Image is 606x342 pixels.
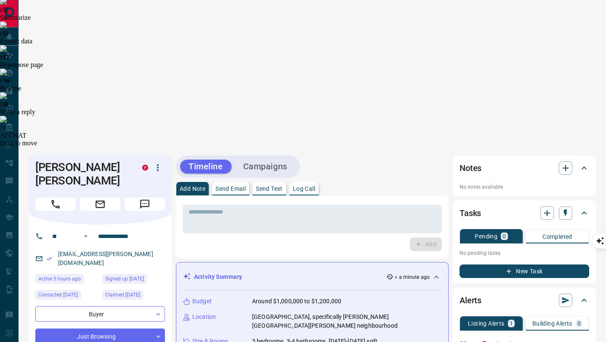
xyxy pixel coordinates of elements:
[502,233,506,239] p: 0
[81,231,91,241] button: Open
[460,161,481,175] h2: Notes
[105,291,140,299] span: Claimed [DATE]
[460,247,589,259] p: No pending tasks
[180,160,231,174] button: Timeline
[38,291,78,299] span: Contacted [DATE]
[35,274,98,286] div: Sun Sep 14 2025
[35,160,130,187] h1: [PERSON_NAME] [PERSON_NAME]
[46,256,52,262] svg: Email Verified
[183,269,441,285] div: Activity Summary< a minute ago
[532,321,572,326] p: Building Alerts
[256,186,283,192] p: Send Text
[142,165,148,171] div: property.ca
[460,183,589,191] p: No notes available
[542,234,572,240] p: Completed
[468,321,505,326] p: Listing Alerts
[460,290,589,310] div: Alerts
[102,274,165,286] div: Sun Jan 07 2024
[215,186,246,192] p: Send Email
[460,265,589,278] button: New Task
[395,273,430,281] p: < a minute ago
[460,206,481,220] h2: Tasks
[180,186,205,192] p: Add Note
[35,198,76,211] span: Call
[577,321,581,326] p: 0
[510,321,513,326] p: 1
[460,294,481,307] h2: Alerts
[252,313,441,330] p: [GEOGRAPHIC_DATA], specifically [PERSON_NAME][GEOGRAPHIC_DATA][PERSON_NAME] neighbourhood
[235,160,296,174] button: Campaigns
[293,186,315,192] p: Log Call
[460,203,589,223] div: Tasks
[460,158,589,178] div: Notes
[194,273,242,281] p: Activity Summary
[252,297,341,306] p: Around $1,000,000 to $1,200,000
[105,275,144,283] span: Signed up [DATE]
[38,275,81,283] span: Active 5 hours ago
[35,306,165,322] div: Buyer
[475,233,497,239] p: Pending
[102,290,165,302] div: Sun Jan 07 2024
[125,198,165,211] span: Message
[58,251,153,266] a: [EMAIL_ADDRESS][PERSON_NAME][DOMAIN_NAME]
[35,290,98,302] div: Mon Apr 28 2025
[80,198,120,211] span: Email
[192,313,216,321] p: Location
[192,297,212,306] p: Budget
